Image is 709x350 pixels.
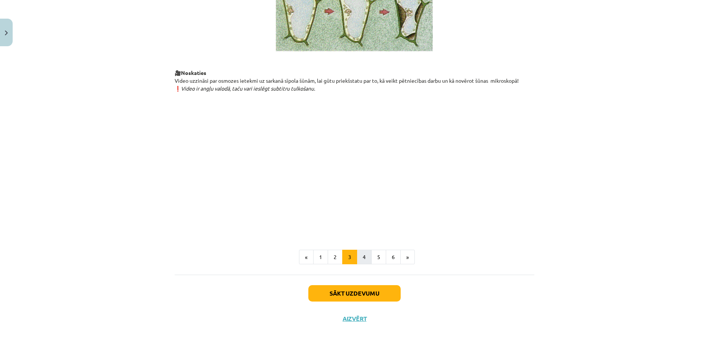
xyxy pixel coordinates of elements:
[328,250,343,265] button: 2
[308,285,401,302] button: Sākt uzdevumu
[313,250,328,265] button: 1
[181,69,206,76] strong: Noskaties
[175,69,534,92] p: 🎥 Video uzzināsi par osmozes ietekmi uz sarkanā sīpola šūnām, lai gūtu priekšstatu par to, kā vei...
[342,250,357,265] button: 3
[400,250,415,265] button: »
[175,250,534,265] nav: Page navigation example
[299,250,314,265] button: «
[371,250,386,265] button: 5
[181,85,315,92] em: Video ir angļu valodā, taču vari ieslēgt subtitru tulkošanu.
[386,250,401,265] button: 6
[5,31,8,35] img: icon-close-lesson-0947bae3869378f0d4975bcd49f059093ad1ed9edebbc8119c70593378902aed.svg
[357,250,372,265] button: 4
[340,315,369,322] button: Aizvērt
